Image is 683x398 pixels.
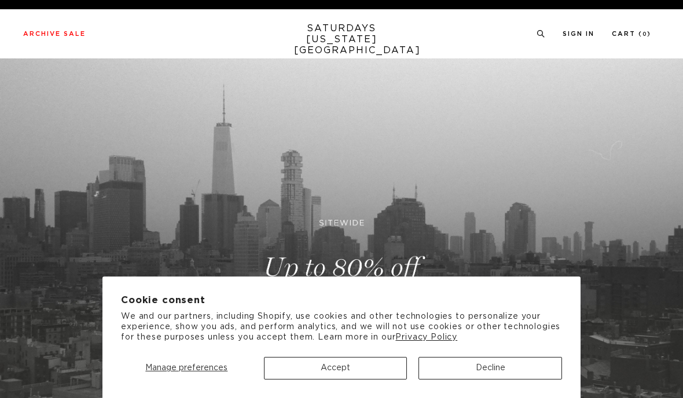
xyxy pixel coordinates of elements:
a: SATURDAYS[US_STATE][GEOGRAPHIC_DATA] [294,23,390,56]
a: Sign In [563,31,594,37]
button: Manage preferences [121,357,252,379]
p: We and our partners, including Shopify, use cookies and other technologies to personalize your ex... [121,311,562,343]
small: 0 [642,32,647,37]
a: Archive Sale [23,31,86,37]
button: Accept [264,357,407,379]
a: Cart (0) [612,31,651,37]
h2: Cookie consent [121,295,562,306]
a: Privacy Policy [395,333,457,341]
span: Manage preferences [145,364,227,372]
button: Decline [418,357,562,379]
